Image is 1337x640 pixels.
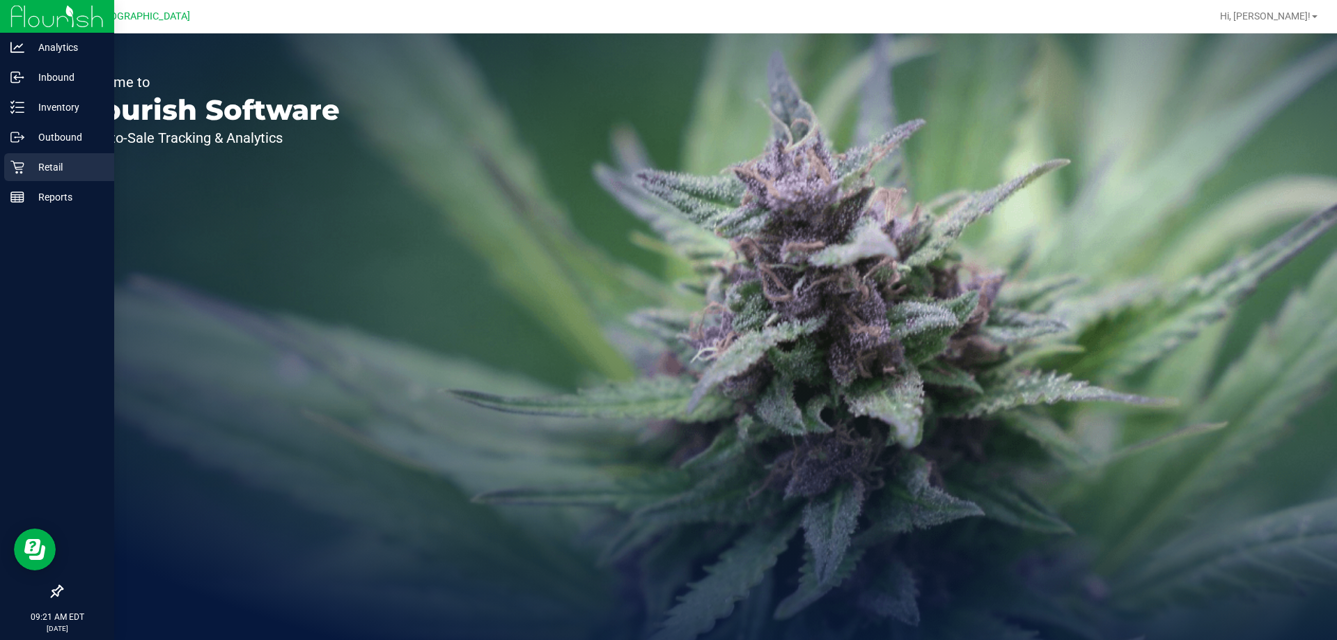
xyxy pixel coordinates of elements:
[24,69,108,86] p: Inbound
[75,131,340,145] p: Seed-to-Sale Tracking & Analytics
[1220,10,1311,22] span: Hi, [PERSON_NAME]!
[95,10,190,22] span: [GEOGRAPHIC_DATA]
[10,70,24,84] inline-svg: Inbound
[10,190,24,204] inline-svg: Reports
[10,40,24,54] inline-svg: Analytics
[10,160,24,174] inline-svg: Retail
[24,99,108,116] p: Inventory
[14,529,56,570] iframe: Resource center
[24,159,108,175] p: Retail
[10,130,24,144] inline-svg: Outbound
[6,611,108,623] p: 09:21 AM EDT
[10,100,24,114] inline-svg: Inventory
[6,623,108,634] p: [DATE]
[75,96,340,124] p: Flourish Software
[24,129,108,146] p: Outbound
[24,39,108,56] p: Analytics
[75,75,340,89] p: Welcome to
[24,189,108,205] p: Reports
